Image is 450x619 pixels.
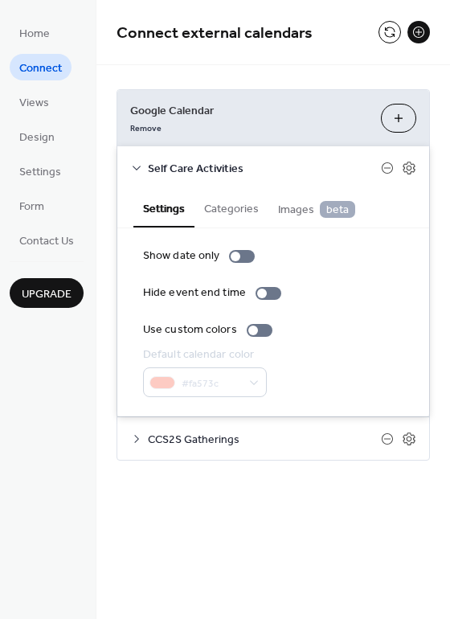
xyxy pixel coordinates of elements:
span: Connect external calendars [117,18,313,49]
div: Default calendar color [143,346,264,363]
span: Self Care Activities [148,161,381,178]
span: CCS2S Gatherings [148,432,381,449]
button: Images beta [268,189,365,227]
span: Home [19,26,50,43]
button: Settings [133,189,194,228]
a: Home [10,19,59,46]
span: Settings [19,164,61,181]
div: Use custom colors [143,322,237,338]
a: Design [10,123,64,150]
div: Hide event end time [143,285,246,301]
a: Views [10,88,59,115]
span: Remove [130,123,162,134]
a: Settings [10,158,71,184]
button: Upgrade [10,278,84,308]
span: Upgrade [22,286,72,303]
span: Images [278,201,355,219]
span: Contact Us [19,233,74,250]
span: Form [19,199,44,215]
a: Connect [10,54,72,80]
a: Form [10,192,54,219]
span: Design [19,129,55,146]
span: Google Calendar [130,103,368,120]
button: Categories [194,189,268,226]
span: beta [320,201,355,218]
a: Contact Us [10,227,84,253]
span: Views [19,95,49,112]
div: Show date only [143,248,219,264]
span: Connect [19,60,62,77]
